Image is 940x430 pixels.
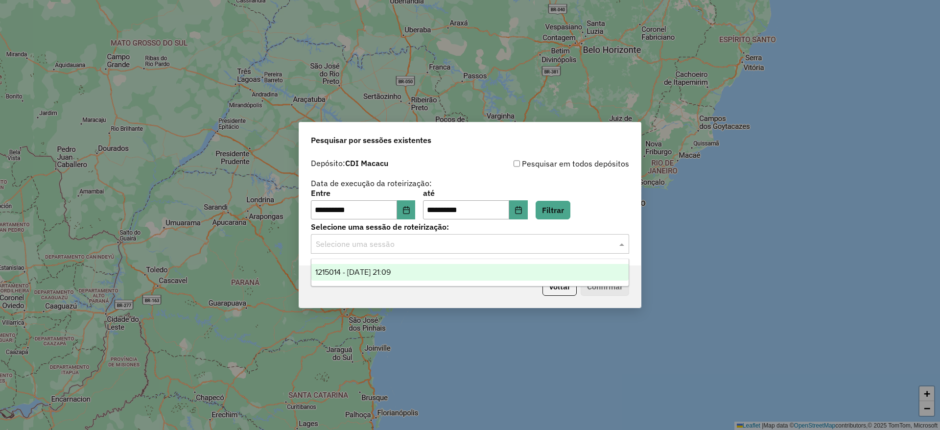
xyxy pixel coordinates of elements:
[311,221,629,233] label: Selecione uma sessão de roteirização:
[311,187,415,199] label: Entre
[536,201,570,219] button: Filtrar
[345,158,388,168] strong: CDI Macacu
[311,157,388,169] label: Depósito:
[542,277,577,296] button: Voltar
[397,200,416,220] button: Choose Date
[311,259,629,287] ng-dropdown-panel: Options list
[311,134,431,146] span: Pesquisar por sessões existentes
[423,187,527,199] label: até
[315,268,391,276] span: 1215014 - [DATE] 21:09
[509,200,528,220] button: Choose Date
[311,177,432,189] label: Data de execução da roteirização:
[470,158,629,169] div: Pesquisar em todos depósitos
